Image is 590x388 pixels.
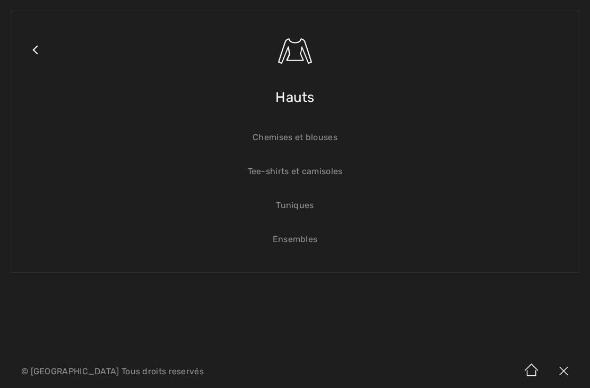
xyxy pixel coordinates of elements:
[22,194,568,217] a: Tuniques
[21,368,347,375] p: © [GEOGRAPHIC_DATA] Tous droits reservés
[516,355,548,388] img: Accueil
[22,228,568,251] a: Ensembles
[548,355,579,388] img: X
[22,160,568,183] a: Tee-shirts et camisoles
[22,126,568,149] a: Chemises et blouses
[275,79,315,116] span: Hauts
